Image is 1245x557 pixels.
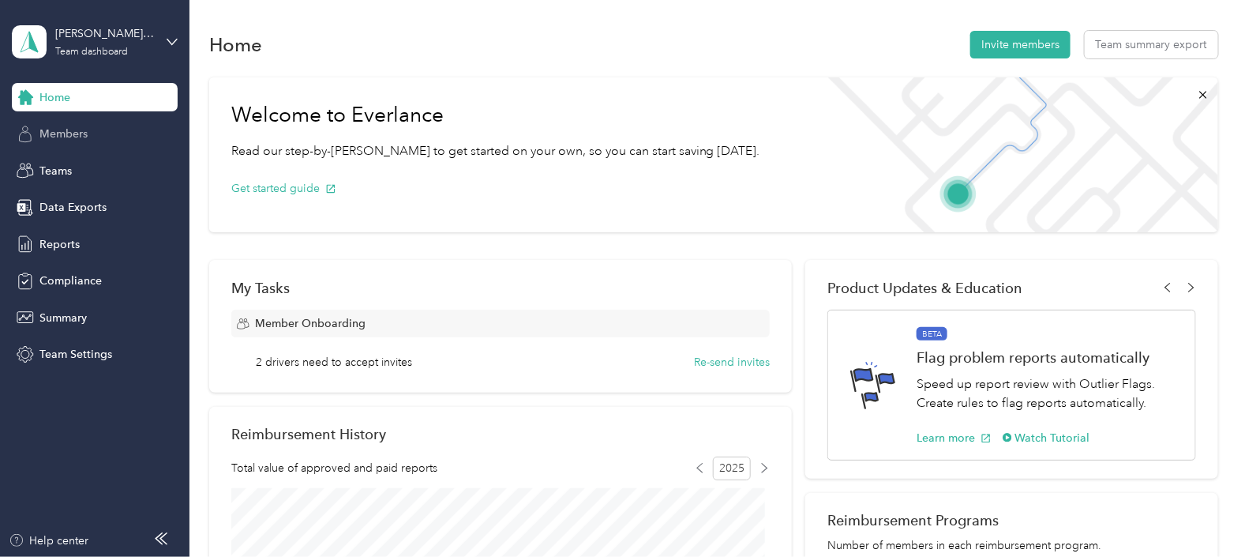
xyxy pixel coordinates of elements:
span: 2 drivers need to accept invites [256,354,412,371]
button: Get started guide [231,180,336,197]
h1: Welcome to Everlance [231,103,760,128]
span: Members [39,126,88,142]
span: Compliance [39,273,102,289]
span: Reports [39,236,80,253]
div: [PERSON_NAME] FIT [55,25,154,42]
button: Re-send invites [694,354,770,371]
button: Learn more [917,430,992,446]
p: Speed up report review with Outlier Flags. Create rules to flag reports automatically. [917,374,1178,413]
span: BETA [917,327,947,341]
h2: Reimbursement History [231,426,386,442]
span: Product Updates & Education [827,280,1022,296]
h2: Reimbursement Programs [827,512,1195,529]
iframe: Everlance-gr Chat Button Frame [1157,469,1245,557]
p: Number of members in each reimbursement program. [827,537,1195,554]
button: Team summary export [1085,31,1218,58]
span: 2025 [713,457,751,480]
span: Summary [39,310,87,326]
span: Home [39,89,70,106]
span: Team Settings [39,346,112,363]
span: Data Exports [39,199,107,216]
button: Invite members [970,31,1071,58]
h1: Flag problem reports automatically [917,349,1178,366]
span: Total value of approved and paid reports [231,460,437,476]
button: Watch Tutorial [1003,430,1090,446]
button: Help center [9,533,89,549]
img: Welcome to everlance [812,77,1217,232]
p: Read our step-by-[PERSON_NAME] to get started on your own, so you can start saving [DATE]. [231,141,760,161]
div: Team dashboard [55,47,128,57]
span: Member Onboarding [255,315,366,332]
span: Teams [39,163,72,179]
h1: Home [209,36,262,53]
div: My Tasks [231,280,770,296]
